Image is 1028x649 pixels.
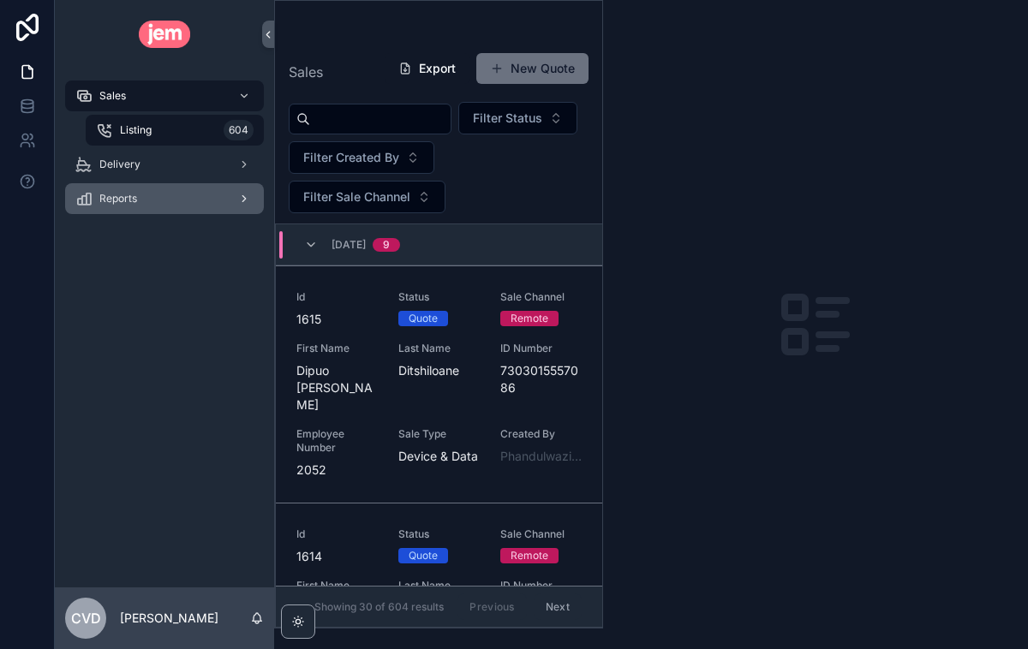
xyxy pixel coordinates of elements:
[476,53,589,84] button: New Quote
[296,579,378,592] span: First Name
[511,548,548,563] div: Remote
[99,158,140,171] span: Delivery
[314,600,444,614] span: Showing 30 of 604 results
[398,427,480,441] span: Sale Type
[296,548,378,565] span: 1614
[458,102,577,134] button: Select Button
[500,448,582,465] a: Phandulwazi Mredlana
[398,527,480,541] span: Status
[296,362,378,414] span: Dipuo [PERSON_NAME]
[296,461,378,479] span: 2052
[289,181,445,213] button: Select Button
[383,238,390,252] div: 9
[296,290,378,304] span: Id
[511,311,548,326] div: Remote
[500,427,582,441] span: Created By
[409,311,438,326] div: Quote
[332,238,366,252] span: [DATE]
[473,110,542,127] span: Filter Status
[86,115,264,146] a: Listing604
[500,527,582,541] span: Sale Channel
[99,89,126,103] span: Sales
[139,21,191,48] img: App logo
[500,579,582,592] span: ID Number
[120,610,218,627] p: [PERSON_NAME]
[534,593,582,620] button: Next
[65,183,264,214] a: Reports
[71,608,101,628] span: Cvd
[296,527,378,541] span: Id
[55,68,274,236] div: scrollable content
[500,362,582,396] span: 7303015557086
[398,290,480,304] span: Status
[303,149,399,166] span: Filter Created By
[500,290,582,304] span: Sale Channel
[296,342,378,355] span: First Name
[303,188,410,205] span: Filter Sale Channel
[398,362,480,379] span: Ditshiloane
[65,80,264,111] a: Sales
[99,192,137,205] span: Reports
[398,342,480,355] span: Last Name
[409,548,438,563] div: Quote
[224,120,254,140] div: 604
[296,427,378,455] span: Employee Number
[289,141,434,174] button: Select Button
[120,123,152,137] span: Listing
[296,311,378,328] span: 1615
[385,53,469,84] button: Export
[289,62,323,82] span: Sales
[398,579,480,592] span: Last Name
[500,342,582,355] span: ID Number
[276,265,602,503] a: Id1615StatusQuoteSale ChannelRemoteFirst NameDipuo [PERSON_NAME]Last NameDitshiloaneID Number7303...
[65,149,264,180] a: Delivery
[398,448,480,465] span: Device & Data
